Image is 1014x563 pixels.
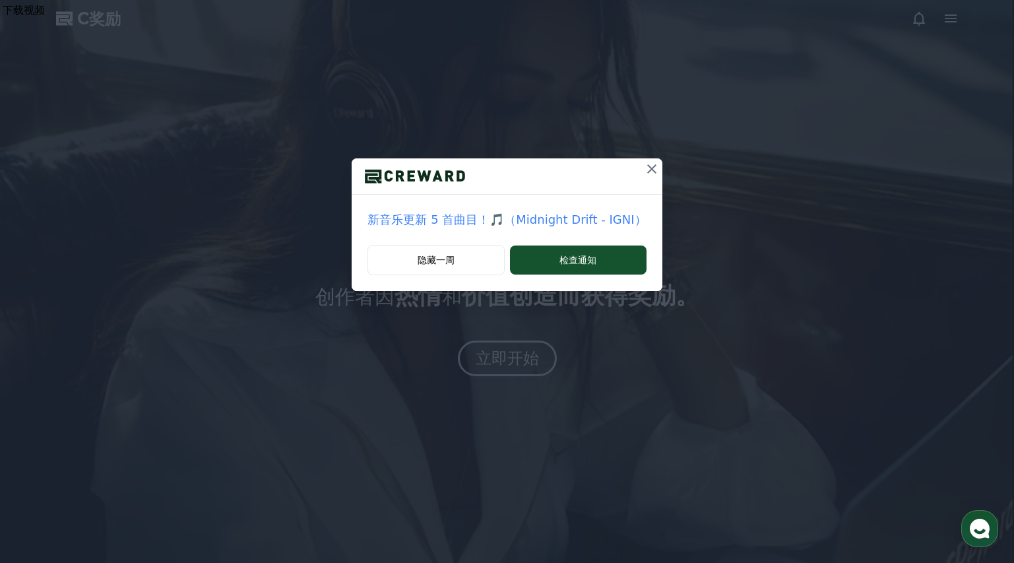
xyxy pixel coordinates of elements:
font: 检查通知 [559,255,596,265]
img: 标识 [352,166,478,186]
div: 下载视频 [3,3,45,18]
a: 新音乐更新 5 首曲目！🎵（Midnight Drift - IGNI） [367,211,646,229]
button: 隐藏一周 [367,245,505,275]
button: 检查通知 [510,246,647,275]
font: 隐藏一周 [418,255,455,265]
font: 新音乐更新 5 首曲目！🎵（Midnight Drift - IGNI） [367,213,646,226]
